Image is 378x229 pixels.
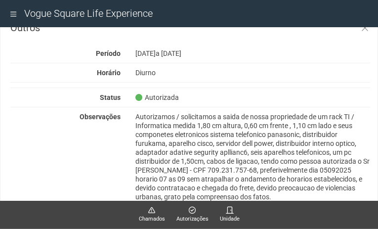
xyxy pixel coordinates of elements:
div: Autorizamos / solicitamos a saida de nossa propriedade de um rack TI / Informatica medida 1,80 cm... [128,112,378,201]
strong: Observações [80,113,121,121]
strong: Período [96,49,121,57]
a: Chamados [139,206,165,224]
h3: Outros [10,23,370,33]
div: Diurno [128,68,378,77]
strong: Status [100,93,121,101]
div: [DATE] [128,49,378,58]
span: Unidade [220,215,240,224]
span: a [DATE] [156,49,181,57]
a: Unidade [220,206,240,224]
strong: Horário [97,69,121,77]
span: Vogue Square Life Experience [24,7,153,19]
span: Chamados [139,215,165,224]
a: Autorizações [176,206,209,224]
span: Autorizações [176,215,209,224]
span: Autorizada [135,93,179,102]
